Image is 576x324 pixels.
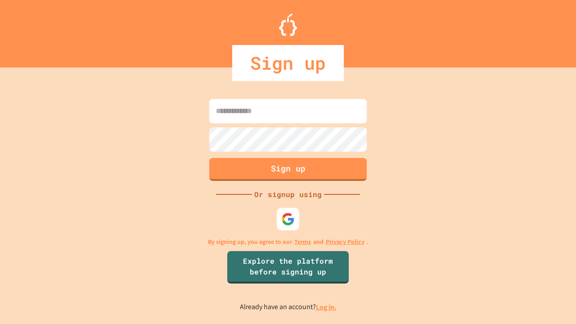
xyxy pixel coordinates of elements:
[240,301,337,313] p: Already have an account?
[281,212,295,226] img: google-icon.svg
[279,13,297,36] img: Logo.svg
[227,251,349,283] a: Explore the platform before signing up
[252,189,324,200] div: Or signup using
[209,158,367,181] button: Sign up
[208,237,369,247] p: By signing up, you agree to our and .
[294,237,311,247] a: Terms
[326,237,364,247] a: Privacy Policy
[232,45,344,81] div: Sign up
[316,302,337,312] a: Log in.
